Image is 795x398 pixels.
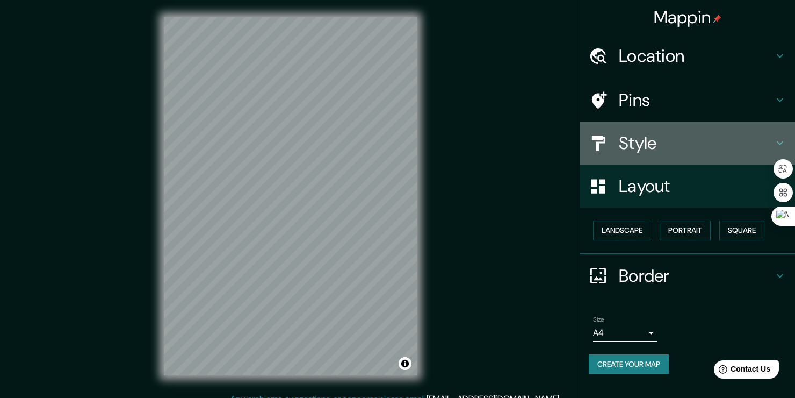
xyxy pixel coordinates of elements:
[164,17,417,375] canvas: Map
[580,165,795,208] div: Layout
[619,265,774,287] h4: Border
[619,175,774,197] h4: Layout
[719,221,764,240] button: Square
[399,357,411,370] button: Toggle attribution
[619,45,774,67] h4: Location
[593,315,604,324] label: Size
[699,356,783,386] iframe: Help widget launcher
[580,254,795,297] div: Border
[589,354,669,374] button: Create your map
[593,324,657,342] div: A4
[580,122,795,165] div: Style
[619,132,774,154] h4: Style
[654,6,722,28] h4: Mappin
[713,15,721,23] img: pin-icon.png
[580,79,795,122] div: Pins
[593,221,651,240] button: Landscape
[580,34,795,77] div: Location
[619,89,774,111] h4: Pins
[660,221,711,240] button: Portrait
